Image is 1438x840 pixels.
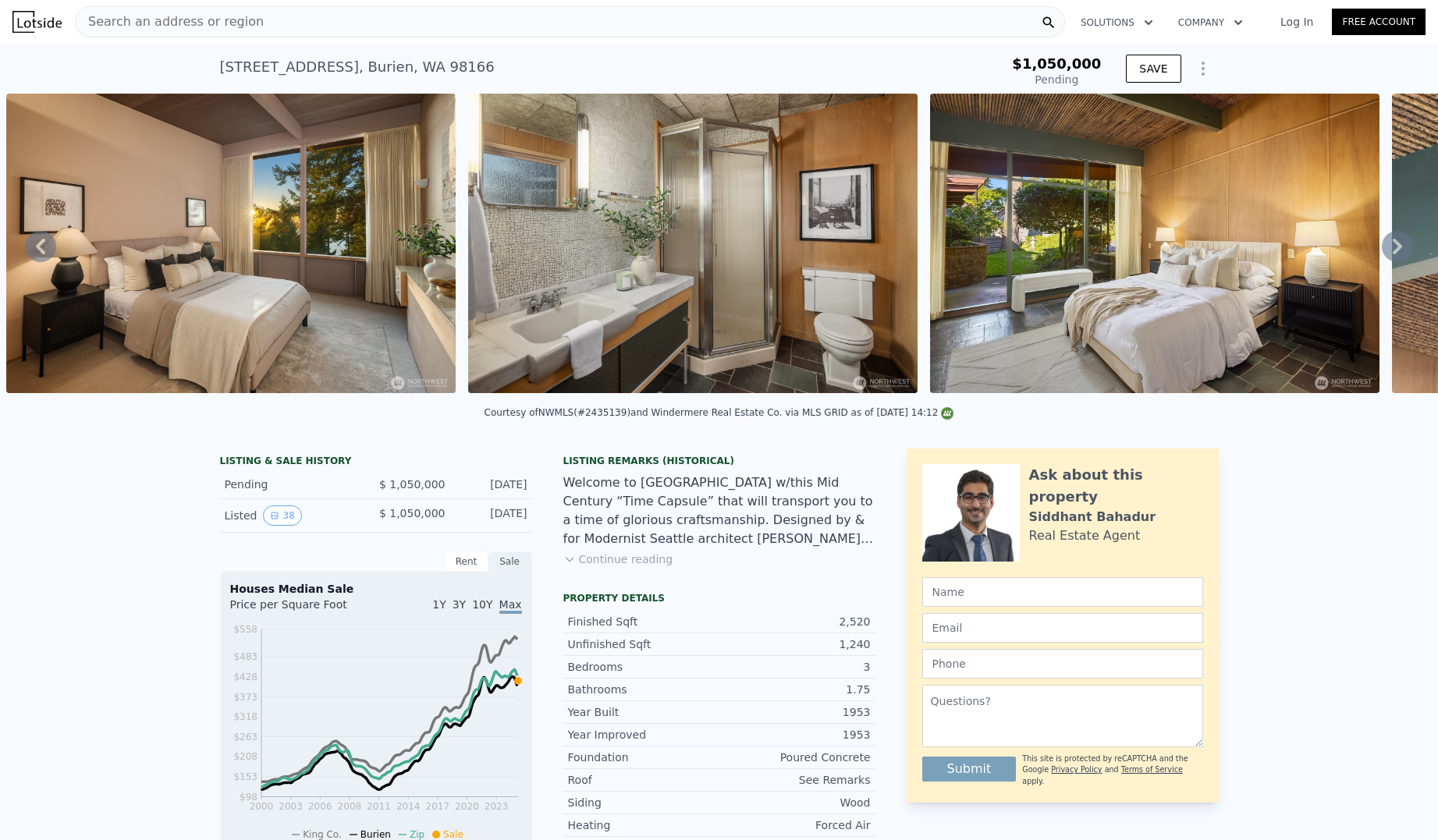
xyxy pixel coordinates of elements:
div: This site is protected by reCAPTCHA and the Google and apply. [1022,753,1202,787]
div: Rent [445,551,488,572]
div: 3 [719,659,871,675]
div: Bedrooms [568,659,719,675]
div: Poured Concrete [719,750,871,765]
tspan: 2003 [279,801,303,812]
div: Pending [225,477,364,492]
button: Company [1166,9,1255,37]
tspan: $483 [233,651,257,662]
input: Phone [922,649,1203,679]
div: Courtesy of NWMLS (#2435139) and Windermere Real Estate Co. via MLS GRID as of [DATE] 14:12 [485,407,954,418]
span: Sale [443,829,463,840]
div: Finished Sqft [568,614,719,629]
span: Burien [360,829,391,840]
div: Roof [568,772,719,788]
button: View historical data [263,505,301,526]
span: Zip [410,829,424,840]
div: Price per Square Foot [230,597,376,622]
button: Solutions [1068,9,1166,37]
tspan: 2014 [396,801,420,812]
div: Siding [568,795,719,810]
tspan: $428 [233,672,257,682]
tspan: 2006 [307,801,332,812]
tspan: 2011 [367,801,391,812]
tspan: 2008 [337,801,361,812]
div: Pending [1012,72,1101,87]
div: Houses Median Sale [230,581,522,597]
input: Email [922,613,1203,643]
span: Search an address or region [76,12,264,31]
div: 1,240 [719,636,871,652]
tspan: $318 [233,711,257,722]
div: Listed [225,505,364,526]
div: Unfinished Sqft [568,636,719,652]
img: Sale: 169737061 Parcel: 98097819 [6,94,456,393]
img: NWMLS Logo [941,407,953,420]
tspan: $153 [233,771,257,782]
a: Log In [1262,14,1332,30]
div: Foundation [568,750,719,765]
div: Sale [488,551,532,572]
div: Bathrooms [568,682,719,697]
div: Welcome to [GEOGRAPHIC_DATA] w/this Mid Century “Time Capsule” that will transport you to a time ... [563,473,875,548]
tspan: $208 [233,751,257,762]
img: Sale: 169737061 Parcel: 98097819 [930,94,1379,393]
button: Continue reading [563,551,673,567]
button: Show Options [1188,53,1219,84]
tspan: 2020 [455,801,479,812]
span: King Co. [303,829,342,840]
span: 3Y [453,598,466,611]
span: Max [499,598,522,614]
div: Year Built [568,704,719,720]
div: 1.75 [719,682,871,697]
div: Year Improved [568,727,719,743]
div: Real Estate Agent [1029,526,1141,545]
div: Heating [568,817,719,833]
tspan: 2000 [249,801,273,812]
div: 1953 [719,704,871,720]
a: Terms of Service [1121,765,1183,774]
button: Submit [922,757,1017,782]
span: $ 1,050,000 [379,507,446,519]
div: Property details [563,592,875,604]
tspan: $558 [233,624,257,635]
div: Ask about this property [1029,464,1203,508]
div: 1953 [719,727,871,743]
div: Forced Air [719,817,871,833]
span: 10Y [472,598,492,611]
div: Siddhant Bahadur [1029,508,1156,526]
span: $1,050,000 [1012,55,1101,72]
div: 2,520 [719,614,871,629]
a: Free Account [1332,9,1426,35]
img: Lotside [12,11,62,33]
div: LISTING & SALE HISTORY [220,455,532,470]
tspan: 2023 [484,801,508,812]
tspan: $98 [240,792,257,803]
div: Listing Remarks (Historical) [563,455,875,467]
span: $ 1,050,000 [379,478,446,491]
div: [DATE] [458,505,527,526]
a: Privacy Policy [1051,765,1102,774]
tspan: $263 [233,732,257,743]
div: [STREET_ADDRESS] , Burien , WA 98166 [220,56,495,78]
div: [DATE] [458,477,527,492]
input: Name [922,577,1203,607]
img: Sale: 169737061 Parcel: 98097819 [468,94,918,393]
tspan: 2017 [425,801,449,812]
div: See Remarks [719,772,871,788]
tspan: $373 [233,692,257,703]
div: Wood [719,795,871,810]
span: 1Y [432,598,446,611]
button: SAVE [1126,55,1181,83]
